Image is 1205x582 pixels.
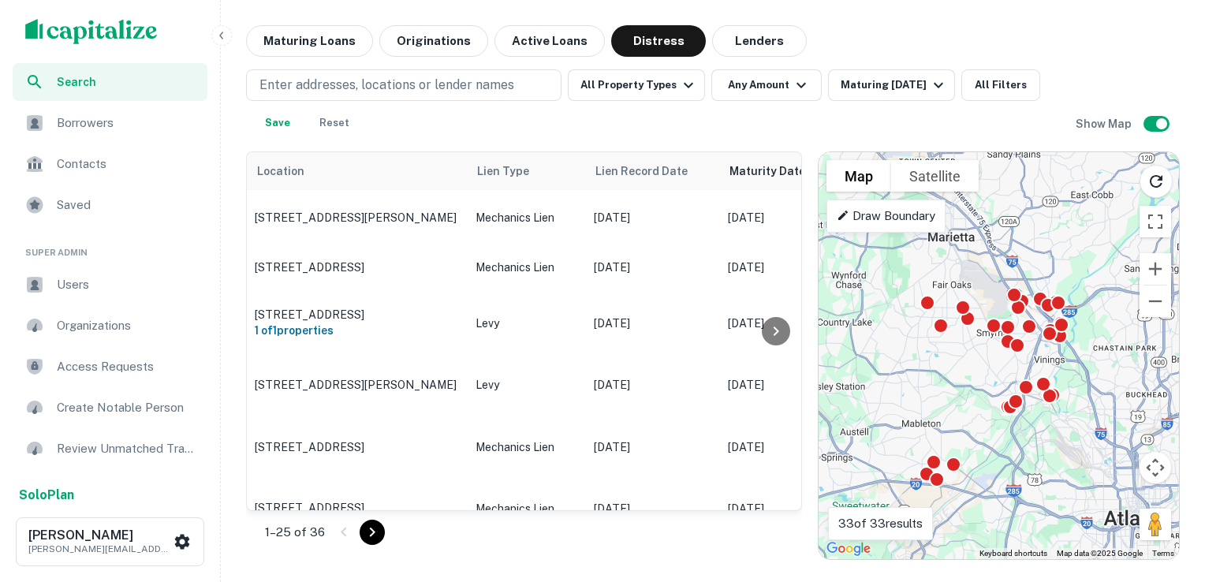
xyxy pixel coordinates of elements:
[247,152,468,190] th: Location
[256,162,304,181] span: Location
[823,539,875,559] a: Open this area in Google Maps (opens a new window)
[1152,549,1174,558] a: Terms (opens in new tab)
[891,160,979,192] button: Show satellite imagery
[823,539,875,559] img: Google
[594,259,712,276] p: [DATE]
[57,73,198,91] span: Search
[13,266,207,304] a: Users
[586,152,720,190] th: Lien Record Date
[1140,253,1171,285] button: Zoom in
[728,500,846,517] p: [DATE]
[594,500,712,517] p: [DATE]
[57,439,198,458] span: Review Unmatched Transactions
[379,25,488,57] button: Originations
[961,69,1040,101] button: All Filters
[255,308,460,322] p: [STREET_ADDRESS]
[13,471,207,509] a: Review LTV Flagged Transactions
[25,19,158,44] img: capitalize-logo.png
[246,25,373,57] button: Maturing Loans
[13,227,207,266] li: Super Admin
[57,316,198,335] span: Organizations
[594,376,712,394] p: [DATE]
[728,376,846,394] p: [DATE]
[476,315,578,332] p: Levy
[255,501,460,515] p: [STREET_ADDRESS]
[1076,115,1134,132] h6: Show Map
[476,259,578,276] p: Mechanics Lien
[476,376,578,394] p: Levy
[28,542,170,556] p: [PERSON_NAME][EMAIL_ADDRESS][PERSON_NAME][DOMAIN_NAME]
[13,389,207,427] a: Create Notable Person
[494,25,605,57] button: Active Loans
[255,211,460,225] p: [STREET_ADDRESS][PERSON_NAME]
[255,322,460,339] h6: 1 of 1 properties
[309,107,360,139] button: Reset
[13,430,207,468] a: Review Unmatched Transactions
[819,152,1179,559] div: 0 0
[265,523,325,542] p: 1–25 of 36
[468,152,586,190] th: Lien Type
[477,162,550,181] span: Lien Type
[57,155,198,173] span: Contacts
[360,520,385,545] button: Go to next page
[13,145,207,183] a: Contacts
[838,514,923,533] p: 33 of 33 results
[1140,452,1171,483] button: Map camera controls
[594,209,712,226] p: [DATE]
[728,209,846,226] p: [DATE]
[1140,285,1171,317] button: Zoom out
[13,63,207,101] a: Search
[19,486,74,505] a: SoloPlan
[57,357,198,376] span: Access Requests
[594,438,712,456] p: [DATE]
[13,186,207,224] a: Saved
[841,76,948,95] div: Maturing [DATE]
[828,69,955,101] button: Maturing [DATE]
[16,517,204,566] button: [PERSON_NAME][PERSON_NAME][EMAIL_ADDRESS][PERSON_NAME][DOMAIN_NAME]
[711,69,822,101] button: Any Amount
[57,114,198,132] span: Borrowers
[57,275,198,294] span: Users
[246,69,561,101] button: Enter addresses, locations or lender names
[594,315,712,332] p: [DATE]
[28,529,170,542] h6: [PERSON_NAME]
[255,260,460,274] p: [STREET_ADDRESS]
[720,152,854,190] th: Maturity Date
[728,315,846,332] p: [DATE]
[57,398,198,417] span: Create Notable Person
[712,25,807,57] button: Lenders
[476,209,578,226] p: Mechanics Lien
[595,162,688,181] span: Lien Record Date
[1057,549,1143,558] span: Map data ©2025 Google
[728,259,846,276] p: [DATE]
[728,438,846,456] p: [DATE]
[568,69,705,101] button: All Property Types
[476,438,578,456] p: Mechanics Lien
[826,160,891,192] button: Show street map
[252,107,303,139] button: Save your search to get updates of matches that match your search criteria.
[1140,206,1171,237] button: Toggle fullscreen view
[1126,456,1205,532] iframe: Chat Widget
[259,76,514,95] p: Enter addresses, locations or lender names
[13,348,207,386] a: Access Requests
[255,378,460,392] p: [STREET_ADDRESS][PERSON_NAME]
[476,500,578,517] p: Mechanics Lien
[13,104,207,142] a: Borrowers
[979,548,1047,559] button: Keyboard shortcuts
[1140,165,1173,198] button: Reload search area
[19,487,74,502] strong: Solo Plan
[13,307,207,345] a: Organizations
[255,440,460,454] p: [STREET_ADDRESS]
[837,207,935,226] p: Draw Boundary
[729,162,826,181] span: Maturity Date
